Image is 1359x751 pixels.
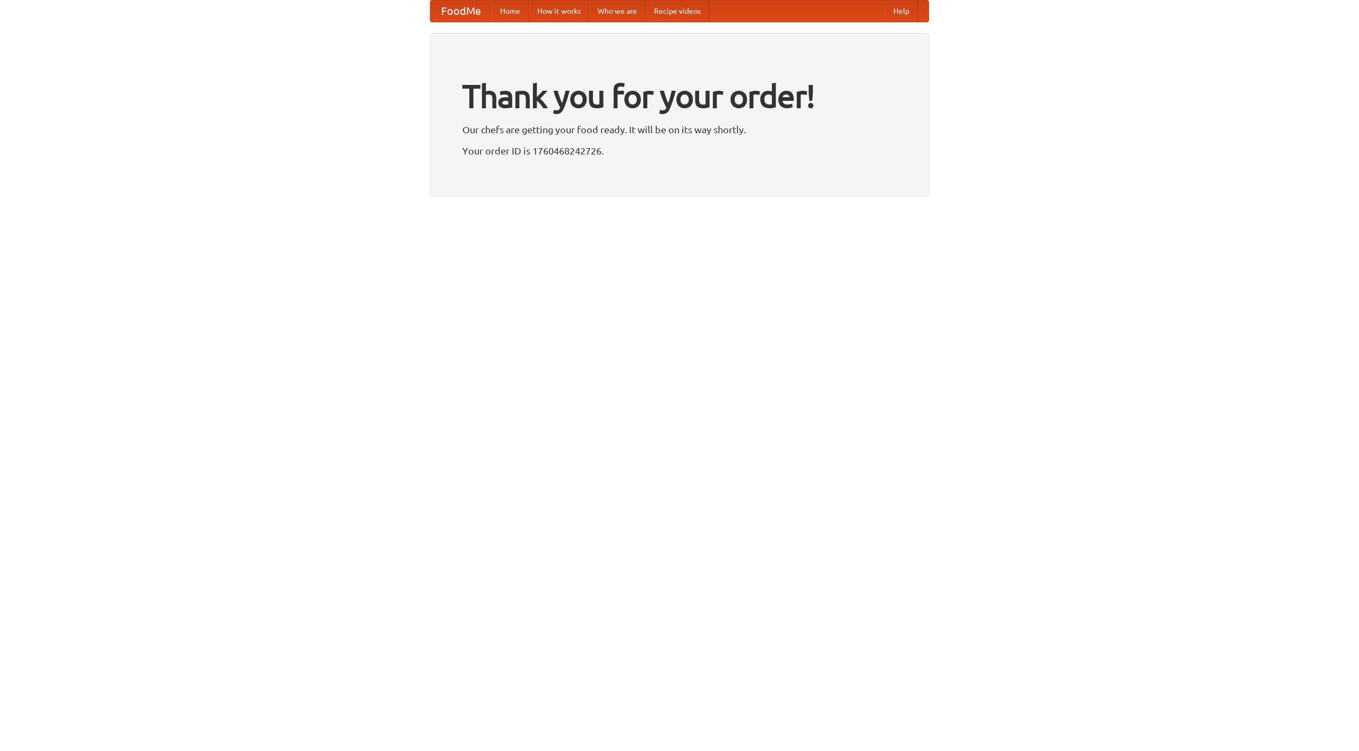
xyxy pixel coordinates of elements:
a: FoodMe [431,1,492,22]
a: How it works [529,1,589,22]
a: Recipe videos [646,1,709,22]
h1: Thank you for your order! [462,71,897,122]
a: Help [885,1,918,22]
p: Our chefs are getting your food ready. It will be on its way shortly. [462,122,897,137]
a: Who we are [589,1,646,22]
p: Your order ID is 1760468242726. [462,143,897,159]
a: Home [492,1,529,22]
